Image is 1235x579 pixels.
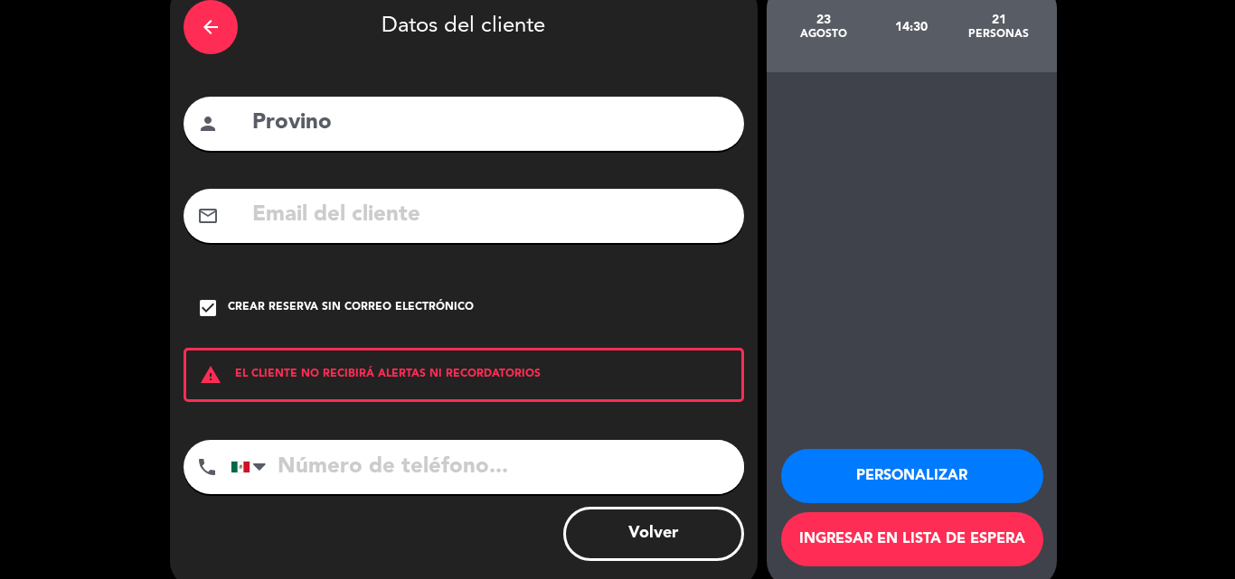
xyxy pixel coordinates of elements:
[250,197,731,234] input: Email del cliente
[200,16,222,38] i: arrow_back
[196,456,218,478] i: phone
[197,113,219,135] i: person
[955,27,1042,42] div: personas
[231,441,273,493] div: Mexico (México): +52
[184,348,744,402] div: EL CLIENTE NO RECIBIRÁ ALERTAS NI RECORDATORIOS
[197,297,219,319] i: check_box
[563,507,744,561] button: Volver
[955,13,1042,27] div: 21
[197,205,219,227] i: mail_outline
[228,299,474,317] div: Crear reserva sin correo electrónico
[231,440,744,494] input: Número de teléfono...
[186,364,235,386] i: warning
[250,105,731,142] input: Nombre del cliente
[780,13,868,27] div: 23
[781,449,1043,503] button: Personalizar
[780,27,868,42] div: agosto
[781,512,1043,566] button: Ingresar en lista de espera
